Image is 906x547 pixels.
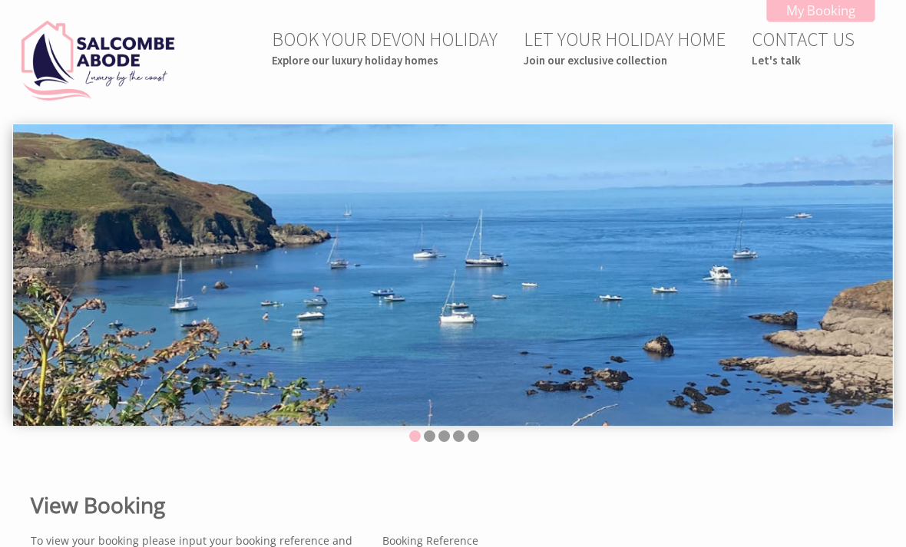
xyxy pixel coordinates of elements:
[752,27,855,68] a: CONTACT USLet's talk
[752,53,855,68] small: Let's talk
[272,27,498,68] a: BOOK YOUR DEVON HOLIDAYExplore our luxury holiday homes
[272,53,498,68] small: Explore our luxury holiday homes
[524,53,726,68] small: Join our exclusive collection
[21,21,175,101] img: Salcombe Abode
[524,27,726,68] a: LET YOUR HOLIDAY HOMEJoin our exclusive collection
[31,490,857,519] h1: View Booking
